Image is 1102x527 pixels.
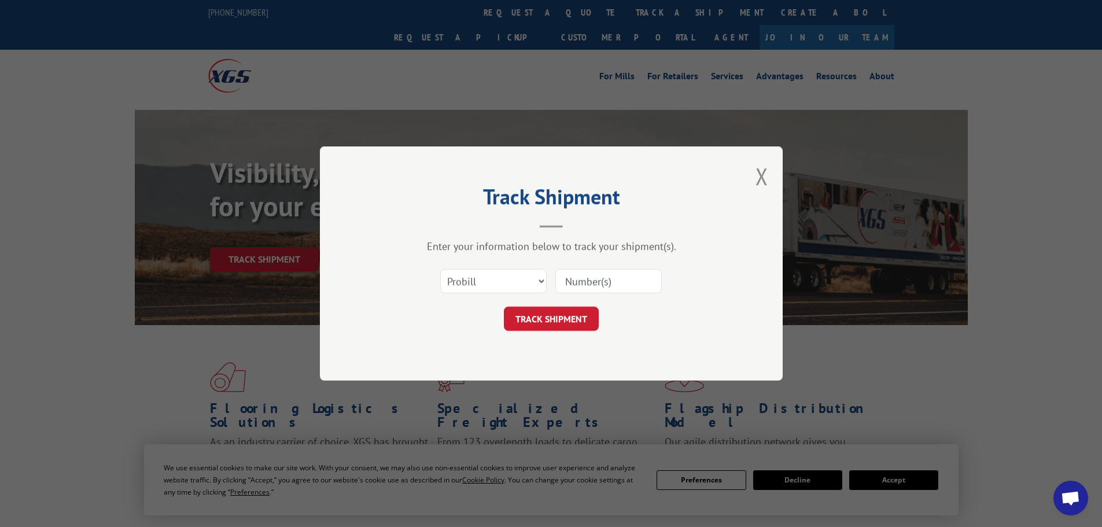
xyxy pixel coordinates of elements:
input: Number(s) [555,269,662,293]
div: Open chat [1053,481,1088,515]
h2: Track Shipment [378,189,725,211]
button: Close modal [755,161,768,191]
button: TRACK SHIPMENT [504,307,599,331]
div: Enter your information below to track your shipment(s). [378,239,725,253]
